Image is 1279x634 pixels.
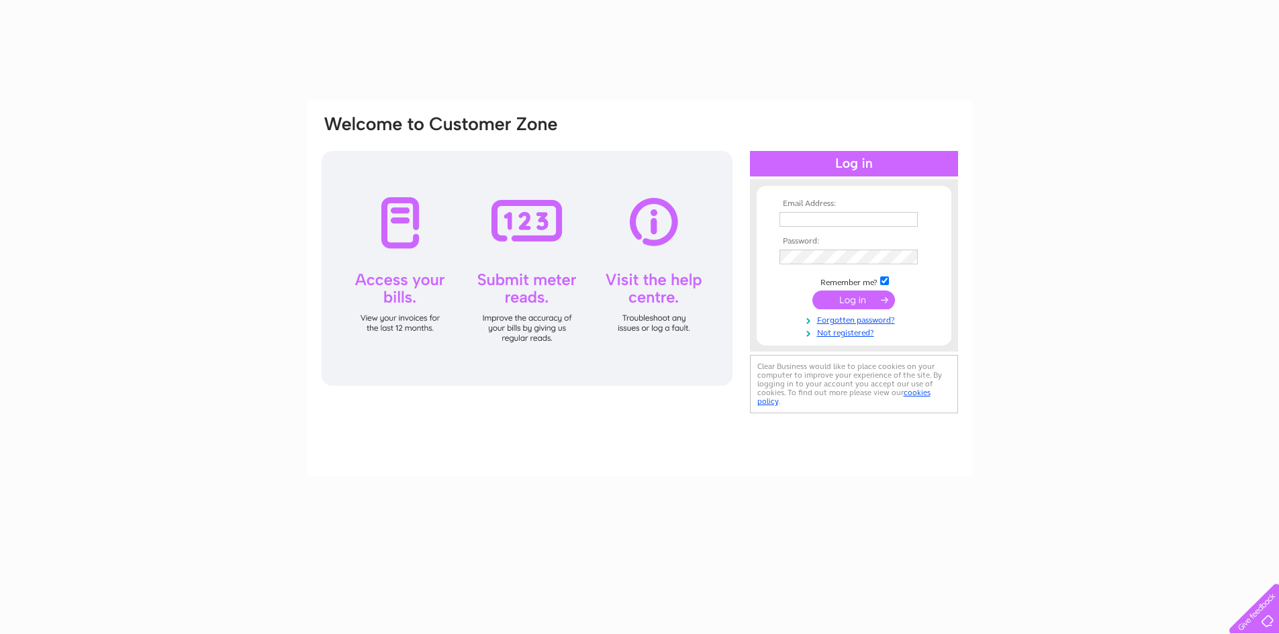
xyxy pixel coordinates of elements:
[776,199,932,209] th: Email Address:
[776,237,932,246] th: Password:
[812,290,895,309] input: Submit
[779,325,932,338] a: Not registered?
[750,355,958,413] div: Clear Business would like to place cookies on your computer to improve your experience of the sit...
[757,388,931,406] a: cookies policy
[779,313,932,325] a: Forgotten password?
[776,274,932,288] td: Remember me?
